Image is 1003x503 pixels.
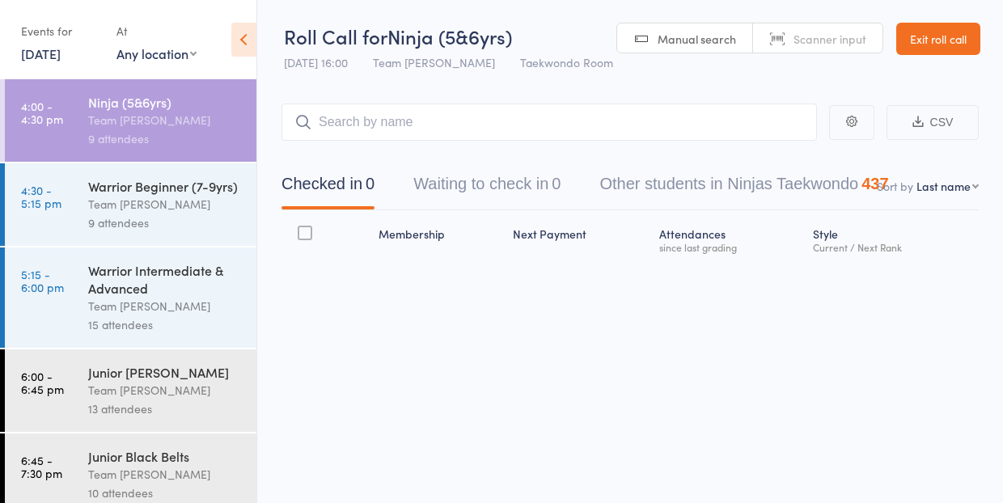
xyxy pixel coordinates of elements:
div: Next Payment [506,218,653,260]
div: Team [PERSON_NAME] [88,465,243,484]
div: 13 attendees [88,399,243,418]
button: CSV [887,105,979,140]
div: since last grading [659,242,800,252]
a: [DATE] [21,44,61,62]
div: 15 attendees [88,315,243,334]
div: Current / Next Rank [813,242,972,252]
div: Events for [21,18,100,44]
div: At [116,18,197,44]
span: Manual search [658,31,736,47]
span: Scanner input [794,31,866,47]
a: 6:00 -6:45 pmJunior [PERSON_NAME]Team [PERSON_NAME]13 attendees [5,349,256,432]
div: Any location [116,44,197,62]
div: Membership [372,218,506,260]
div: Warrior Beginner (7-9yrs) [88,177,243,195]
time: 4:00 - 4:30 pm [21,99,63,125]
div: Warrior Intermediate & Advanced [88,261,243,297]
div: Team [PERSON_NAME] [88,195,243,213]
a: 4:00 -4:30 pmNinja (5&6yrs)Team [PERSON_NAME]9 attendees [5,79,256,162]
span: Ninja (5&6yrs) [387,23,512,49]
time: 4:30 - 5:15 pm [21,184,61,209]
label: Sort by [877,178,913,194]
input: Search by name [281,104,817,141]
div: 9 attendees [88,129,243,148]
div: Ninja (5&6yrs) [88,93,243,111]
time: 6:00 - 6:45 pm [21,370,64,395]
div: 0 [552,175,561,192]
div: Junior Black Belts [88,447,243,465]
span: [DATE] 16:00 [284,54,348,70]
div: Atten­dances [653,218,806,260]
button: Waiting to check in0 [413,167,561,209]
span: Team [PERSON_NAME] [373,54,495,70]
div: Last name [916,178,971,194]
div: 0 [366,175,375,192]
div: 437 [861,175,888,192]
span: Taekwondo Room [520,54,613,70]
div: Style [806,218,979,260]
a: 5:15 -6:00 pmWarrior Intermediate & AdvancedTeam [PERSON_NAME]15 attendees [5,247,256,348]
button: Other students in Ninjas Taekwondo437 [599,167,888,209]
span: Roll Call for [284,23,387,49]
a: Exit roll call [896,23,980,55]
time: 6:45 - 7:30 pm [21,454,62,480]
div: Team [PERSON_NAME] [88,111,243,129]
button: Checked in0 [281,167,375,209]
a: 4:30 -5:15 pmWarrior Beginner (7-9yrs)Team [PERSON_NAME]9 attendees [5,163,256,246]
div: 10 attendees [88,484,243,502]
div: Team [PERSON_NAME] [88,381,243,399]
div: Junior [PERSON_NAME] [88,363,243,381]
time: 5:15 - 6:00 pm [21,268,64,294]
div: 9 attendees [88,213,243,232]
div: Team [PERSON_NAME] [88,297,243,315]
